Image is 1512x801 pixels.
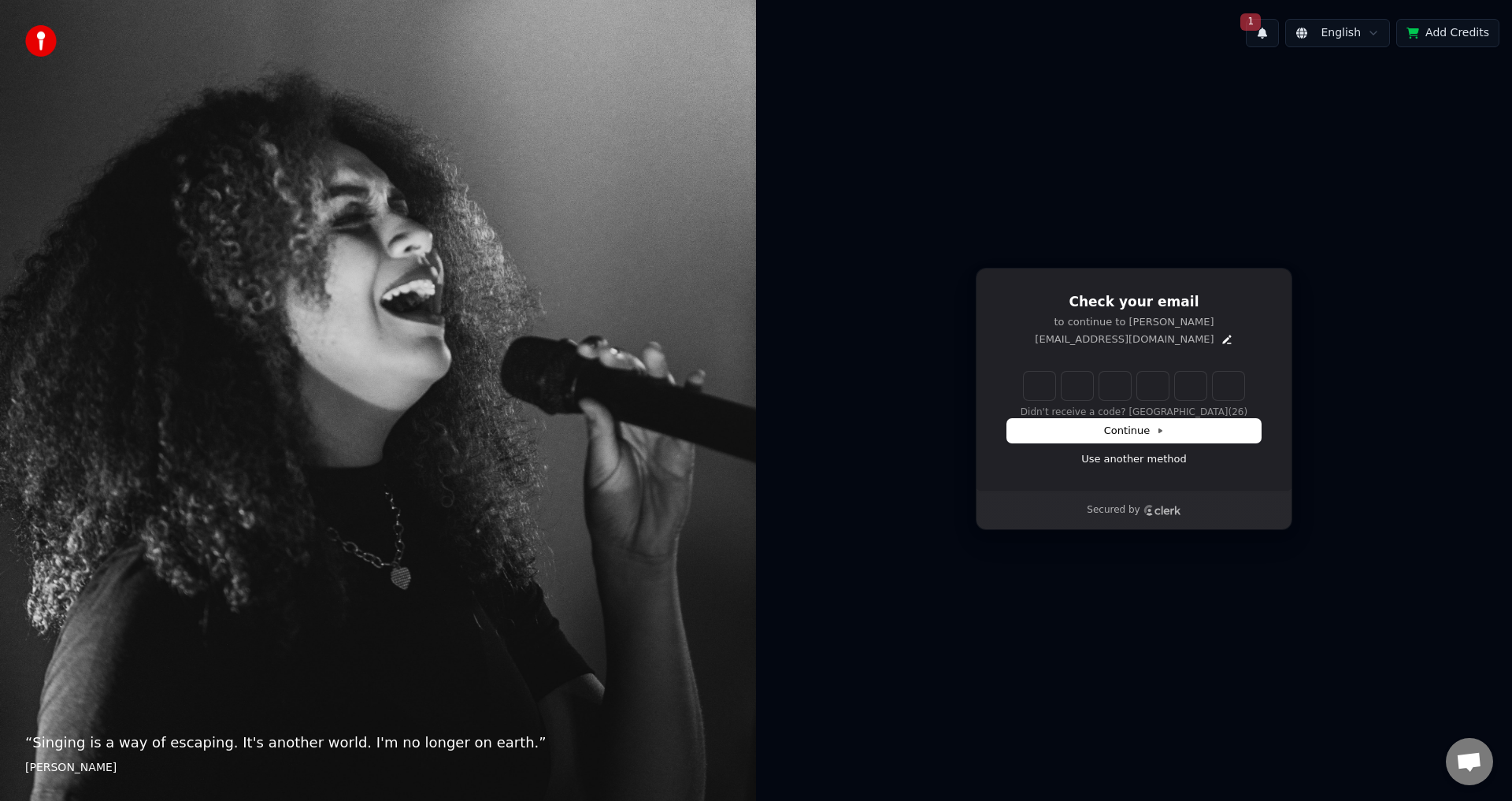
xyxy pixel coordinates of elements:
[1446,738,1493,785] div: Open chat
[25,732,731,754] p: “ Singing is a way of escaping. It's another world. I'm no longer on earth. ”
[1035,332,1214,347] p: [EMAIL_ADDRESS][DOMAIN_NAME]
[25,760,731,776] footer: [PERSON_NAME]
[25,25,57,57] img: youka
[1087,504,1140,517] p: Secured by
[1024,372,1276,400] input: Enter verification code
[1104,424,1164,438] span: Continue
[1221,333,1233,346] button: Edit
[1007,315,1261,329] p: to continue to [PERSON_NAME]
[1396,19,1499,47] button: Add Credits
[1240,13,1261,31] span: 1
[1007,293,1261,312] h1: Check your email
[1081,452,1187,466] a: Use another method
[1143,505,1181,516] a: Clerk logo
[1007,419,1261,443] button: Continue
[1246,19,1279,47] button: 1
